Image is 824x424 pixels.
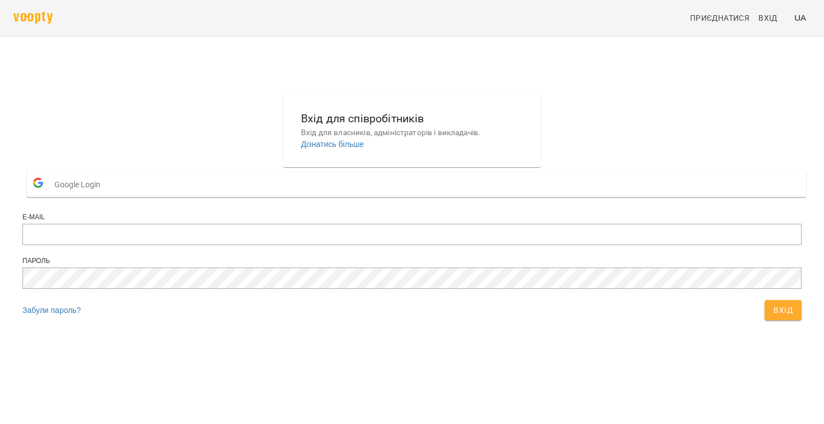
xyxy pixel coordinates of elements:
a: Забули пароль? [22,306,81,315]
button: Google Login [27,172,806,197]
h6: Вхід для співробітників [301,110,523,127]
button: Вхід [765,300,802,320]
span: Google Login [54,173,106,196]
span: Приєднатися [690,11,749,25]
div: E-mail [22,213,802,222]
span: Вхід [758,11,777,25]
img: voopty.png [13,12,53,24]
span: UA [794,12,806,24]
div: Пароль [22,256,802,266]
a: Вхід [754,8,790,28]
a: Дізнатись більше [301,140,364,149]
p: Вхід для власників, адміністраторів і викладачів. [301,127,523,139]
button: Вхід для співробітниківВхід для власників, адміністраторів і викладачів.Дізнатись більше [292,101,532,159]
span: Вхід [774,303,793,317]
button: UA [790,7,811,28]
a: Приєднатися [686,8,754,28]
